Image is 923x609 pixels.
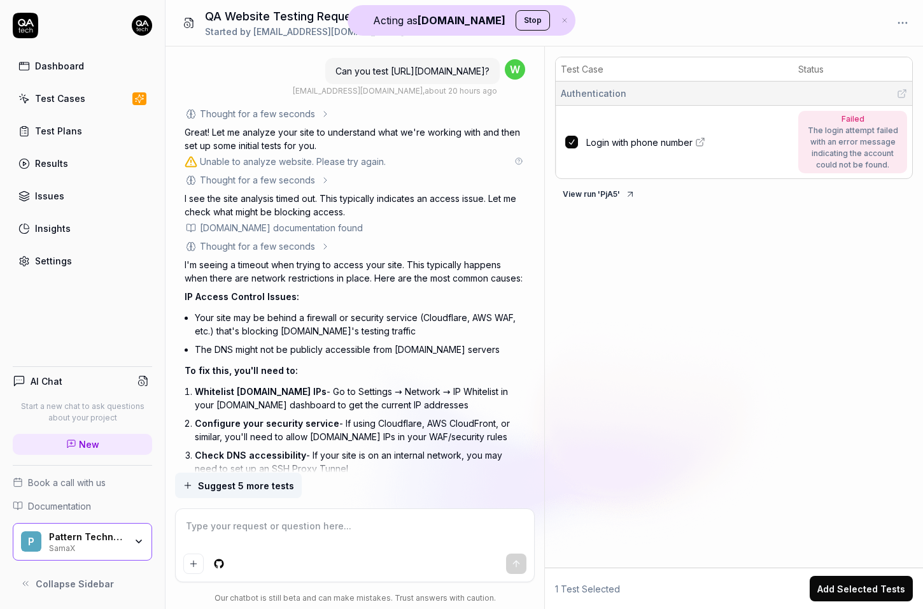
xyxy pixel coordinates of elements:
[13,248,152,273] a: Settings
[335,66,490,76] span: Can you test [URL][DOMAIN_NAME]?
[195,308,525,340] li: Your site may be behind a firewall or security service (Cloudflare, AWS WAF, etc.) that's blockin...
[185,192,525,219] p: I see the site analysis timed out. This typically indicates an access issue. Let me check what mi...
[79,438,99,451] span: New
[13,571,152,596] button: Collapse Sidebar
[200,240,315,253] div: Thought for a few seconds
[35,92,85,105] div: Test Cases
[205,25,404,38] div: Started by
[49,542,125,552] div: SamaX
[185,125,525,152] p: Great! Let me analyze your site to understand what we're working with and then set up some initia...
[13,118,152,143] a: Test Plans
[35,189,64,203] div: Issues
[793,57,912,82] th: Status
[195,382,525,414] li: - Go to Settings → Network → IP Whitelist in your [DOMAIN_NAME] dashboard to get the current IP a...
[200,221,363,234] div: [DOMAIN_NAME] documentation found
[13,476,152,489] a: Book a call with us
[810,576,913,601] button: Add Selected Tests
[35,254,72,268] div: Settings
[195,418,339,429] span: Configure your security service
[35,157,68,170] div: Results
[21,531,41,552] span: P
[805,113,901,125] div: Failed
[253,26,404,37] span: [EMAIL_ADDRESS][DOMAIN_NAME]
[556,57,793,82] th: Test Case
[175,473,302,498] button: Suggest 5 more tests
[200,155,386,168] div: Unable to analyze website. Please try again.
[13,401,152,424] p: Start a new chat to ask questions about your project
[505,59,525,80] span: w
[195,340,525,359] li: The DNS might not be publicly accessible from [DOMAIN_NAME] servers
[555,184,643,204] button: View run 'PjA5'
[555,187,643,199] a: View run 'PjA5'
[185,291,299,302] span: IP Access Control Issues:
[36,577,114,591] span: Collapse Sidebar
[185,365,298,376] span: To fix this, you'll need to:
[512,155,525,168] button: Debug tool details
[200,107,315,120] div: Thought for a few seconds
[293,85,497,97] div: , about 20 hours ago
[200,173,315,187] div: Thought for a few seconds
[49,531,125,543] div: Pattern Technologies
[35,222,71,235] div: Insights
[205,8,404,25] h1: QA Website Testing Request
[13,183,152,208] a: Issues
[31,375,62,388] h4: AI Chat
[13,151,152,176] a: Results
[198,479,294,492] span: Suggest 5 more tests
[195,450,306,461] span: Check DNS accessibility
[185,258,525,285] p: I'm seeing a timeout when trying to access your site. This typically happens when there are netwo...
[293,86,423,96] span: [EMAIL_ADDRESS][DOMAIN_NAME]
[195,446,525,478] li: - If your site is on an internal network, you may need to set up an SSH Proxy Tunnel
[132,15,152,36] img: 7ccf6c19-61ad-4a6c-8811-018b02a1b829.jpg
[35,59,84,73] div: Dashboard
[555,582,620,596] span: 1 Test Selected
[28,476,106,489] span: Book a call with us
[516,10,550,31] button: Stop
[586,136,693,149] span: Login with phone number
[175,592,535,604] div: Our chatbot is still beta and can make mistakes. Trust answers with caution.
[183,554,204,574] button: Add attachment
[13,216,152,241] a: Insights
[13,54,152,78] a: Dashboard
[805,125,901,171] div: The login attempt failed with an error message indicating the account could not be found.
[195,414,525,446] li: - If using Cloudflare, AWS CloudFront, or similar, you'll need to allow [DOMAIN_NAME] IPs in your...
[195,386,327,397] span: Whitelist [DOMAIN_NAME] IPs
[13,86,152,111] a: Test Cases
[586,136,791,149] a: Login with phone number
[561,87,626,100] span: Authentication
[35,124,82,138] div: Test Plans
[13,434,152,455] a: New
[13,523,152,561] button: PPattern TechnologiesSamaX
[28,499,91,513] span: Documentation
[13,499,152,513] a: Documentation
